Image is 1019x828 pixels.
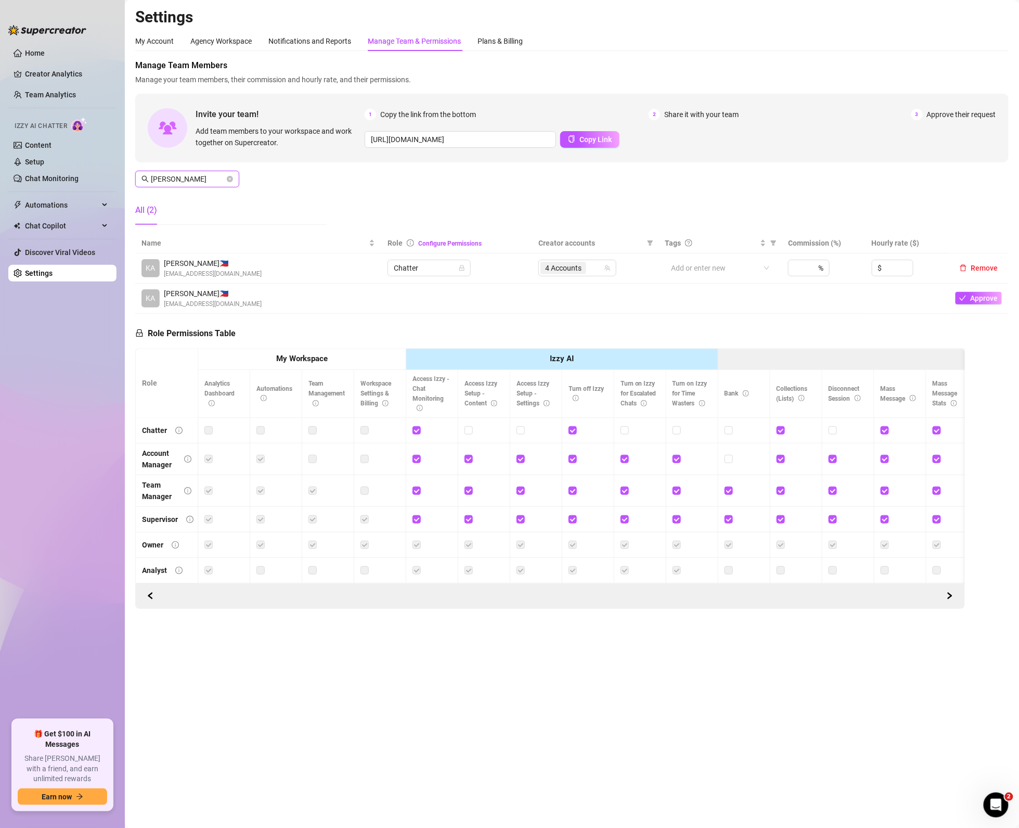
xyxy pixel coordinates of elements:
th: Hourly rate ($) [866,233,949,253]
span: Access Izzy Setup - Settings [517,380,550,407]
span: Approve [971,294,998,302]
div: Agency Workspace [190,35,252,47]
th: Commission (%) [782,233,866,253]
div: Team Manager [142,479,176,502]
span: copy [568,135,575,143]
img: AI Chatter [71,117,87,132]
span: Remove [971,264,998,272]
span: Share it with your team [664,109,739,120]
div: Analyst [142,565,167,576]
span: Name [141,237,367,249]
span: info-circle [798,395,805,401]
span: info-circle [743,390,749,397]
span: info-circle [951,400,957,406]
span: info-circle [184,487,191,494]
span: KA [146,292,156,304]
span: info-circle [313,400,319,406]
span: filter [647,240,653,246]
span: team [604,265,611,271]
a: Settings [25,269,53,277]
span: left [147,592,154,600]
span: Team Management [308,380,345,407]
h2: Settings [135,7,1009,27]
img: Chat Copilot [14,222,20,230]
span: 1 [365,109,376,120]
span: info-circle [382,400,389,406]
span: info-circle [175,427,183,434]
span: Creator accounts [538,237,643,249]
span: arrow-right [76,793,83,800]
span: Role [388,239,403,247]
span: info-circle [407,239,414,247]
span: Chatter [394,260,465,276]
span: Access Izzy - Chat Monitoring [412,375,449,412]
span: Disconnect Session [829,385,861,402]
span: KA [146,262,156,274]
th: Name [135,233,381,253]
span: info-circle [209,400,215,406]
span: info-circle [855,395,861,401]
strong: Izzy AI [550,354,574,363]
span: search [141,175,149,183]
a: Chat Monitoring [25,174,79,183]
div: Account Manager [142,448,176,470]
strong: My Workspace [276,354,328,363]
span: Collections (Lists) [777,385,808,402]
span: info-circle [261,395,267,401]
button: Copy Link [560,131,620,148]
span: [PERSON_NAME] 🇵🇭 [164,288,262,299]
span: info-circle [699,400,705,406]
span: Manage Team Members [135,59,1009,72]
span: Mass Message [881,385,916,402]
div: Chatter [142,425,167,436]
span: Earn now [42,793,72,801]
span: Turn on Izzy for Escalated Chats [621,380,656,407]
span: Manage your team members, their commission and hourly rate, and their permissions. [135,74,1009,85]
span: filter [768,235,779,251]
a: Discover Viral Videos [25,248,95,257]
span: Add team members to your workspace and work together on Supercreator. [196,125,360,148]
span: check [959,295,966,302]
button: Scroll Forward [142,588,159,604]
span: Turn off Izzy [569,385,604,402]
div: Plans & Billing [478,35,523,47]
h5: Role Permissions Table [135,327,236,340]
span: Workspace Settings & Billing [360,380,391,407]
span: right [946,592,953,600]
span: [EMAIL_ADDRESS][DOMAIN_NAME] [164,299,262,309]
span: Invite your team! [196,108,365,121]
span: Izzy AI Chatter [15,121,67,131]
span: 2 [649,109,660,120]
span: Automations [256,385,292,402]
a: Setup [25,158,44,166]
button: close-circle [227,176,233,182]
span: info-circle [417,405,423,411]
span: 4 Accounts [545,262,582,274]
span: Mass Message Stats [933,380,958,407]
span: filter [645,235,655,251]
img: logo-BBDzfeDw.svg [8,25,86,35]
span: Copy Link [579,135,612,144]
span: Approve their request [927,109,996,120]
div: Notifications and Reports [268,35,351,47]
span: info-circle [186,516,194,523]
input: Search members [151,173,225,185]
span: Automations [25,197,99,213]
span: 🎁 Get $100 in AI Messages [18,729,107,749]
span: Turn on Izzy for Time Wasters [673,380,707,407]
span: lock [459,265,465,271]
span: info-circle [544,400,550,406]
span: delete [960,264,967,272]
span: info-circle [172,541,179,549]
div: Manage Team & Permissions [368,35,461,47]
span: question-circle [685,239,692,247]
button: Earn nowarrow-right [18,788,107,805]
span: info-circle [641,400,647,406]
button: Approve [956,292,1002,304]
span: info-circle [491,400,497,406]
div: Supervisor [142,514,178,525]
span: filter [770,240,777,246]
span: Access Izzy Setup - Content [465,380,497,407]
span: info-circle [175,567,183,574]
